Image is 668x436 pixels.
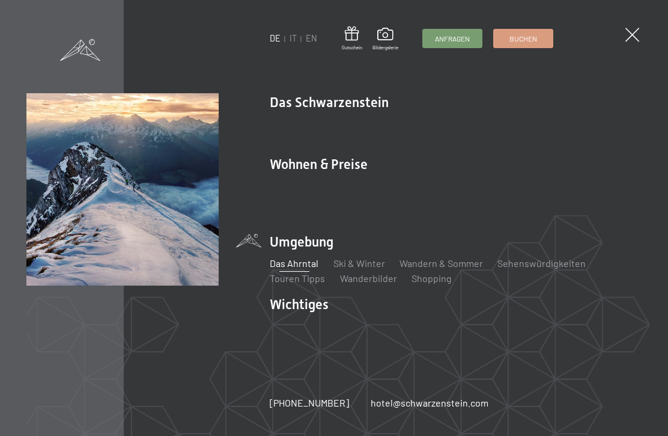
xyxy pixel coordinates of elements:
[411,272,452,284] a: Shopping
[306,33,318,43] a: EN
[372,45,398,51] span: Bildergalerie
[270,33,281,43] a: DE
[333,257,385,269] a: Ski & Winter
[435,34,470,44] span: Anfragen
[270,396,350,410] a: [PHONE_NUMBER]
[290,33,297,43] a: IT
[270,257,319,269] a: Das Ahrntal
[494,29,553,48] a: Buchen
[340,272,397,284] a: Wanderbilder
[371,396,488,410] a: hotel@schwarzenstein.com
[270,397,350,408] span: [PHONE_NUMBER]
[342,45,362,51] span: Gutschein
[423,29,482,48] a: Anfragen
[497,257,586,269] a: Sehenswürdigkeiten
[399,257,483,269] a: Wandern & Sommer
[509,34,537,44] span: Buchen
[270,272,326,284] a: Touren Tipps
[342,26,362,51] a: Gutschein
[372,28,398,51] a: Bildergalerie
